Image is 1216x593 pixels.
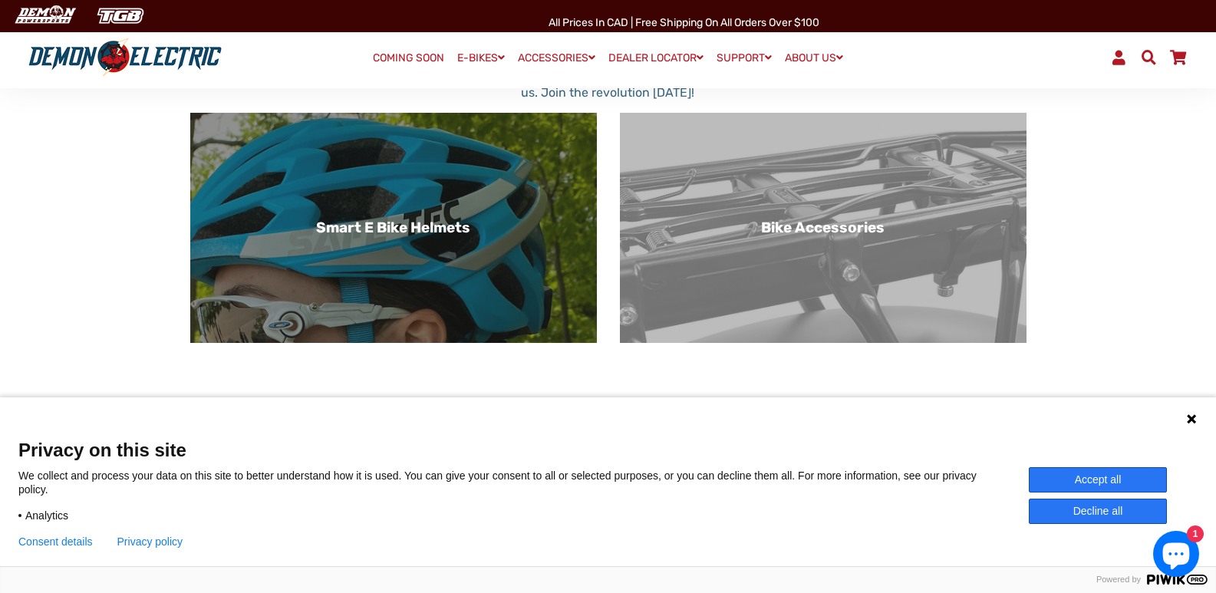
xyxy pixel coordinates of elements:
[1148,531,1204,581] inbox-online-store-chat: Shopify online store chat
[18,535,93,548] button: Consent details
[452,47,510,69] a: E-BIKES
[18,439,1198,461] span: Privacy on this site
[203,219,585,237] h3: Smart E Bike Helmets
[8,3,81,28] img: Demon Electric
[89,3,152,28] img: TGB Canada
[711,47,777,69] a: SUPPORT
[779,47,849,69] a: ABOUT US
[1090,575,1147,585] span: Powered by
[117,535,183,548] a: Privacy policy
[25,509,68,522] span: Analytics
[620,113,1027,343] a: Bike Accessories
[367,48,450,69] a: COMING SOON
[549,16,819,29] span: All Prices in CAD | Free shipping on all orders over $100
[190,113,597,343] a: Smart E Bike Helmets
[603,47,709,69] a: DEALER LOCATOR
[632,219,1014,237] h3: Bike Accessories
[18,469,1029,496] p: We collect and process your data on this site to better understand how it is used. You can give y...
[23,38,227,77] img: Demon Electric logo
[1029,467,1167,493] button: Accept all
[1029,499,1167,524] button: Decline all
[512,47,601,69] a: ACCESSORIES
